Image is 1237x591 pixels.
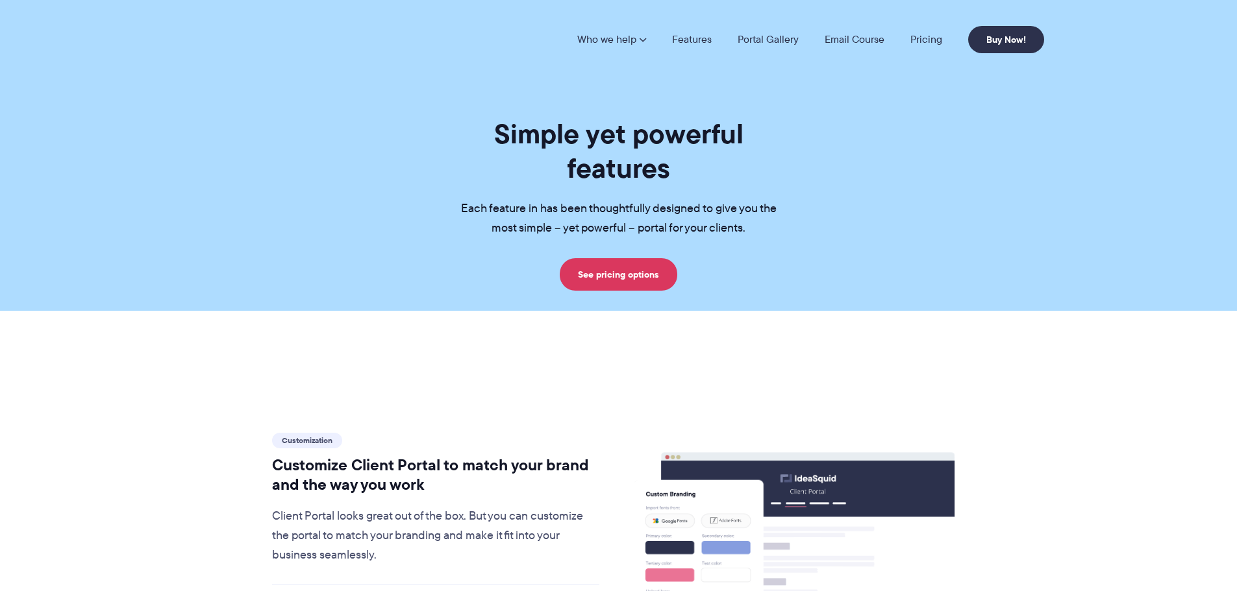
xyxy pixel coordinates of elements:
p: Each feature in has been thoughtfully designed to give you the most simple – yet powerful – porta... [440,199,797,238]
a: Pricing [910,34,942,45]
a: Features [672,34,712,45]
a: See pricing options [560,258,677,291]
h2: Customize Client Portal to match your brand and the way you work [272,455,600,494]
a: Email Course [825,34,884,45]
a: Portal Gallery [738,34,799,45]
p: Client Portal looks great out of the box. But you can customize the portal to match your branding... [272,507,600,565]
a: Who we help [577,34,646,45]
a: Buy Now! [968,26,1044,53]
span: Customization [272,433,342,448]
h1: Simple yet powerful features [440,117,797,186]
